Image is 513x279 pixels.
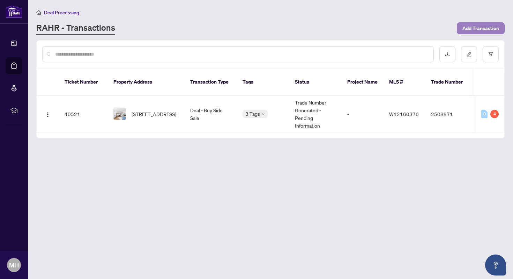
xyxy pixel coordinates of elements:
span: Deal Processing [44,9,79,16]
button: download [439,46,455,62]
button: Add Transaction [457,22,505,34]
th: Transaction Type [185,69,237,96]
img: logo [6,5,22,18]
span: [STREET_ADDRESS] [132,110,176,118]
button: edit [461,46,477,62]
th: Status [289,69,342,96]
span: MH [9,260,19,270]
img: Logo [45,112,51,117]
th: Trade Number [425,69,474,96]
span: edit [467,52,471,57]
button: filter [483,46,499,62]
td: 40521 [59,96,108,133]
a: RAHR - Transactions [36,22,115,35]
th: Property Address [108,69,185,96]
span: down [261,112,265,116]
th: Ticket Number [59,69,108,96]
button: Open asap [485,255,506,276]
td: - [342,96,384,133]
th: Tags [237,69,289,96]
span: 3 Tags [245,110,260,118]
img: thumbnail-img [114,108,126,120]
span: filter [488,52,493,57]
div: 0 [481,110,488,118]
button: Logo [42,108,53,120]
td: Deal - Buy Side Sale [185,96,237,133]
div: 4 [490,110,499,118]
span: home [36,10,41,15]
td: Trade Number Generated - Pending Information [289,96,342,133]
th: MLS # [384,69,425,96]
td: 2508871 [425,96,474,133]
span: W12160376 [389,111,419,117]
span: download [445,52,450,57]
span: Add Transaction [462,23,499,34]
th: Project Name [342,69,384,96]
